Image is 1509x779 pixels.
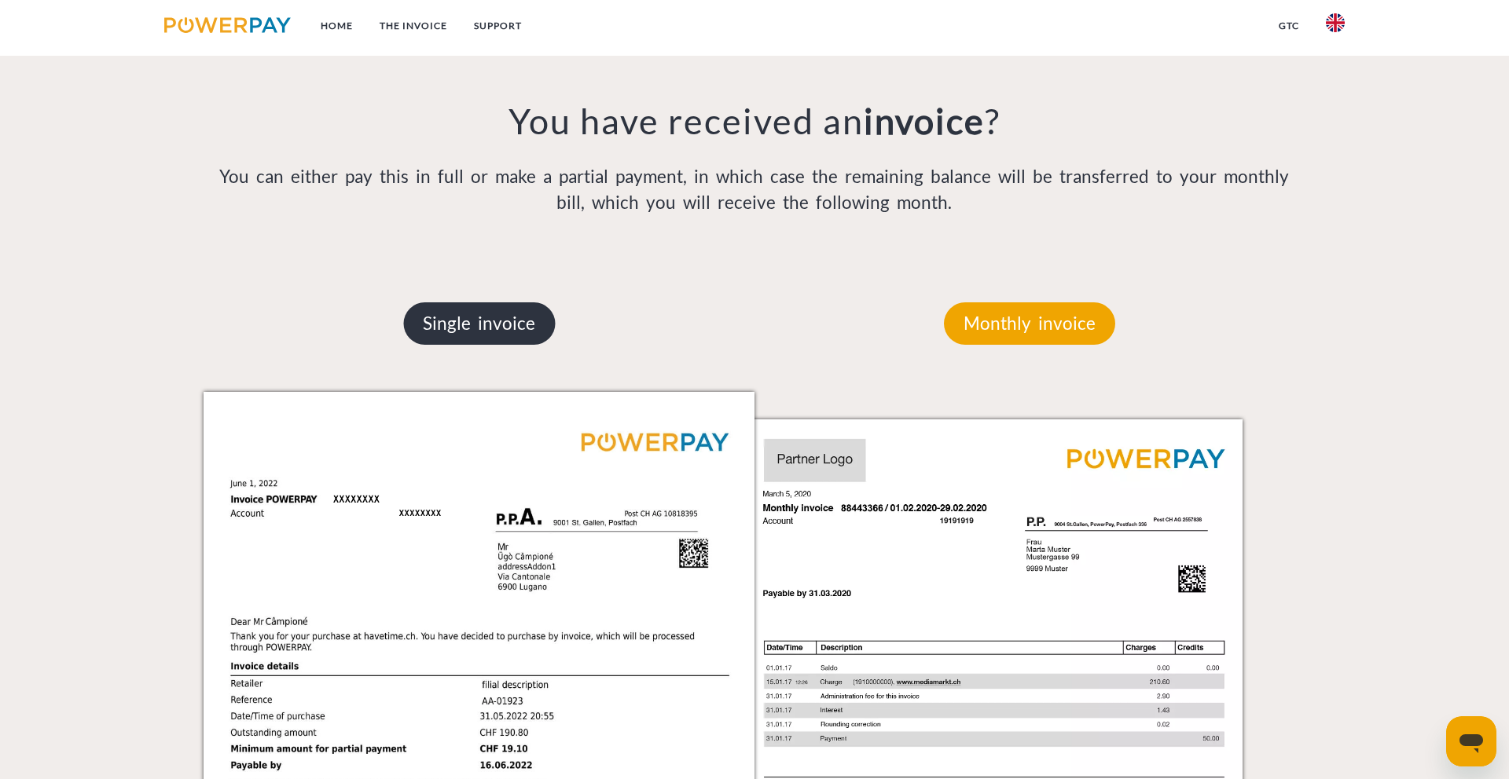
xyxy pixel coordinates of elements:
h3: You have received an ? [204,99,1305,143]
p: You can either pay this in full or make a partial payment, in which case the remaining balance wi... [204,163,1305,217]
img: en [1326,13,1345,32]
p: Single invoice [403,302,555,345]
iframe: Button to launch messaging window [1446,716,1496,766]
a: Home [307,12,366,40]
b: invoice [864,100,985,142]
a: Support [461,12,535,40]
img: logo-powerpay.svg [164,17,291,33]
a: GTC [1265,12,1313,40]
a: THE INVOICE [366,12,461,40]
p: Monthly invoice [944,302,1115,345]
